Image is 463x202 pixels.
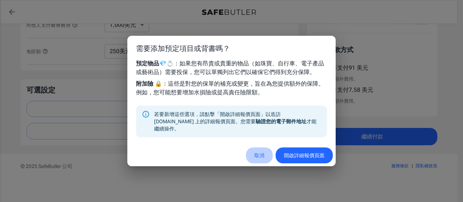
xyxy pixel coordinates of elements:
font: 驗證您的電子郵件地址 [256,119,306,124]
font: ：如果您有昂貴或貴重的物品（如珠寶、自行車、電子產品或藝術品）需要投保，您可以單獨列出它們以確保它們得到充分保障。 [136,60,324,76]
font: 附加險 🔒 [136,80,162,87]
font: 若要新增這些選項，請點擊「開啟詳細報價頁面」以造訪 [DOMAIN_NAME] 上的詳細報價頁面。您需要 [154,111,281,124]
font: 需要添加預定項目或背書嗎？ [136,44,230,53]
font: 取消 [254,152,264,158]
button: 開啟詳細報價頁面 [276,147,333,163]
font: 預定物品💎💍 [136,60,174,67]
font: 開啟詳細報價頁面 [284,152,324,158]
font: ：這些是對您的保單的補充或變更，旨在為您提供額外的保障。例如，您可能想要增加水損險或提高責任險限額。 [136,80,324,96]
button: 取消 [246,147,273,163]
